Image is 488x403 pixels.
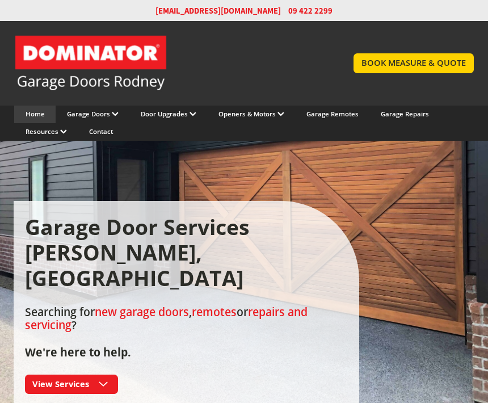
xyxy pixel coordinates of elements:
a: Garage Door and Secure Access Solutions homepage [14,35,330,91]
strong: We're here to help. [25,345,131,360]
a: repairs and servicing [25,305,308,333]
h1: Garage Door Services [PERSON_NAME], [GEOGRAPHIC_DATA] [25,215,348,291]
a: Garage Doors [67,110,119,118]
a: Resources [26,127,67,136]
a: new garage doors [95,305,189,320]
h2: Searching for , or ? [25,306,348,360]
a: View Services [25,375,118,394]
a: Contact [89,127,113,136]
a: Garage Remotes [306,110,359,118]
a: BOOK MEASURE & QUOTE [354,53,474,73]
a: 09 422 2299 [288,5,333,16]
a: Garage Repairs [381,110,429,118]
a: Openers & Motors [218,110,284,118]
a: [EMAIL_ADDRESS][DOMAIN_NAME] [155,5,281,16]
span: View Services [32,378,89,389]
a: Door Upgrades [141,110,196,118]
a: Home [26,110,45,118]
a: remotes [192,305,237,320]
